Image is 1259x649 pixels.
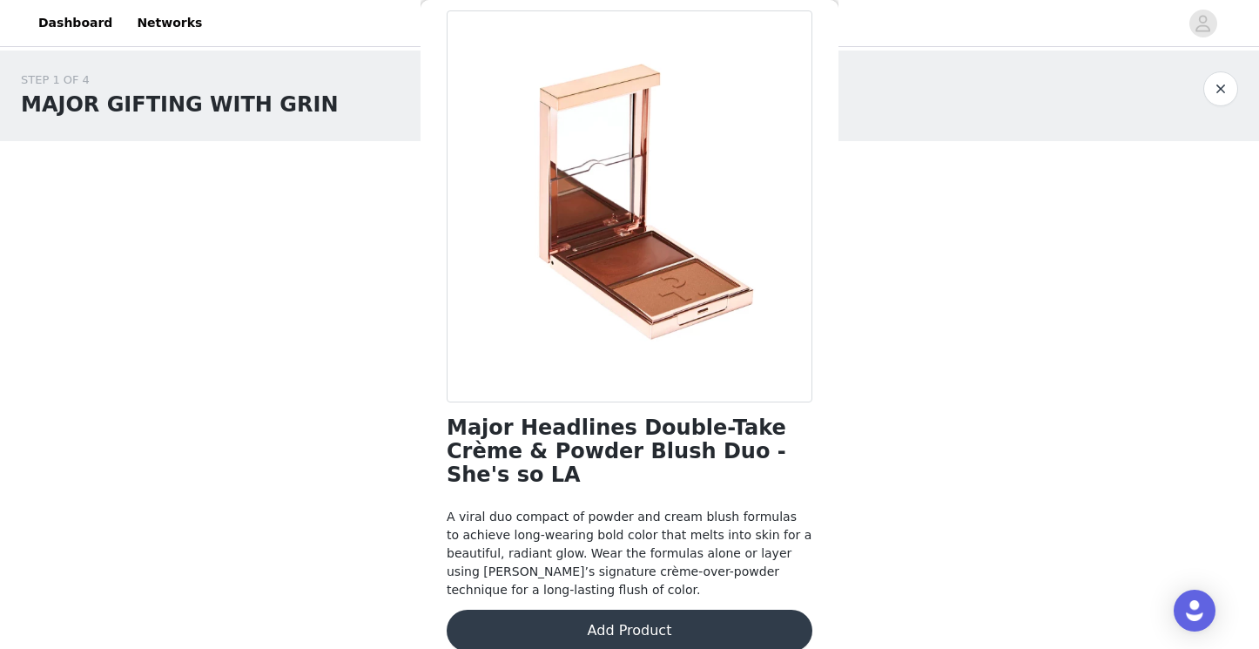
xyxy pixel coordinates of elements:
div: avatar [1195,10,1211,37]
div: STEP 1 OF 4 [21,71,339,89]
h1: Major Headlines Double-Take Crème & Powder Blush Duo - She's so LA [447,416,812,487]
a: Dashboard [28,3,123,43]
a: Networks [126,3,212,43]
span: A viral duo compact of powder and cream blush formulas to achieve long-wearing bold color that me... [447,510,811,597]
h1: MAJOR GIFTING WITH GRIN [21,89,339,120]
div: Open Intercom Messenger [1174,590,1215,632]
